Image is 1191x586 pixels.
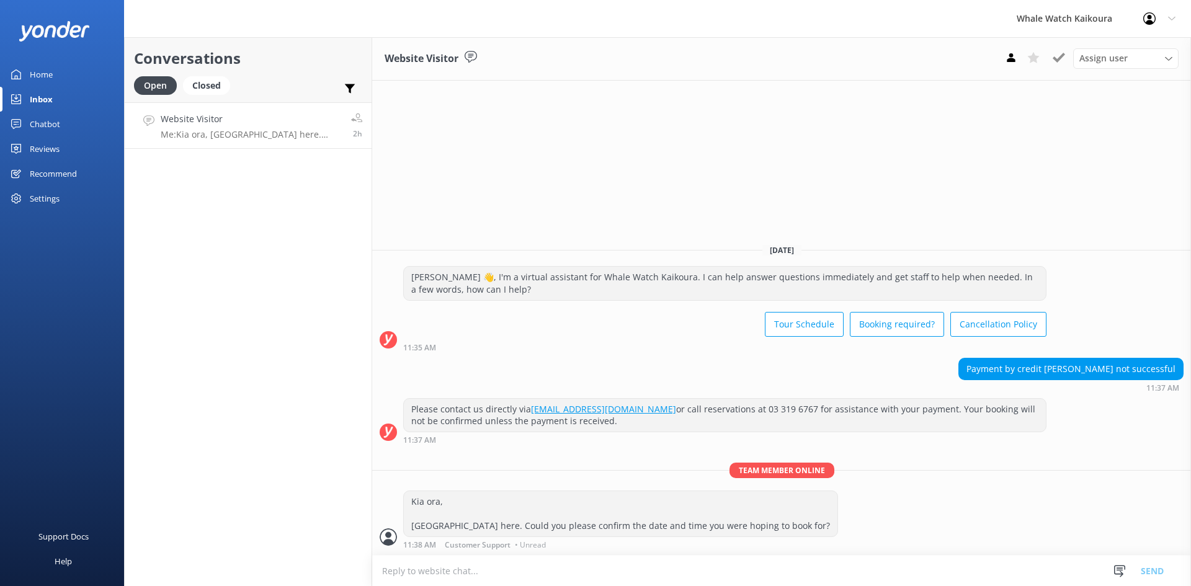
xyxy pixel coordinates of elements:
span: Team member online [729,463,834,478]
span: • Unread [515,541,546,549]
span: Customer Support [445,541,511,549]
h4: Website Visitor [161,112,342,126]
div: [PERSON_NAME] 👋, I'm a virtual assistant for Whale Watch Kaikoura. I can help answer questions im... [404,267,1046,300]
strong: 11:37 AM [403,437,436,444]
div: Help [55,549,72,574]
p: Me: Kia ora, [GEOGRAPHIC_DATA] here. Could you please confirm the date and time you were hoping t... [161,129,342,140]
strong: 11:35 AM [403,344,436,352]
a: Open [134,78,183,92]
button: Tour Schedule [765,312,844,337]
div: Sep 04 2025 11:37am (UTC +12:00) Pacific/Auckland [958,383,1184,392]
div: Sep 04 2025 11:37am (UTC +12:00) Pacific/Auckland [403,435,1046,444]
div: Support Docs [38,524,89,549]
div: Kia ora, [GEOGRAPHIC_DATA] here. Could you please confirm the date and time you were hoping to bo... [404,491,837,536]
span: Sep 04 2025 11:38am (UTC +12:00) Pacific/Auckland [353,128,362,139]
a: Closed [183,78,236,92]
div: Closed [183,76,230,95]
div: Inbox [30,87,53,112]
div: Reviews [30,136,60,161]
span: [DATE] [762,245,801,255]
a: Website VisitorMe:Kia ora, [GEOGRAPHIC_DATA] here. Could you please confirm the date and time you... [125,102,372,149]
strong: 11:38 AM [403,541,436,549]
div: Payment by credit [PERSON_NAME] not successful [959,358,1183,380]
div: Sep 04 2025 11:38am (UTC +12:00) Pacific/Auckland [403,540,838,549]
div: Assign User [1073,48,1179,68]
h2: Conversations [134,47,362,70]
div: Open [134,76,177,95]
button: Booking required? [850,312,944,337]
img: yonder-white-logo.png [19,21,90,42]
strong: 11:37 AM [1146,384,1179,392]
div: Chatbot [30,112,60,136]
div: Recommend [30,161,77,186]
div: Home [30,62,53,87]
a: [EMAIL_ADDRESS][DOMAIN_NAME] [531,403,676,415]
div: Please contact us directly via or call reservations at 03 319 6767 for assistance with your payme... [404,399,1046,432]
h3: Website Visitor [385,51,458,67]
span: Assign user [1079,51,1128,65]
div: Sep 04 2025 11:35am (UTC +12:00) Pacific/Auckland [403,343,1046,352]
button: Cancellation Policy [950,312,1046,337]
div: Settings [30,186,60,211]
